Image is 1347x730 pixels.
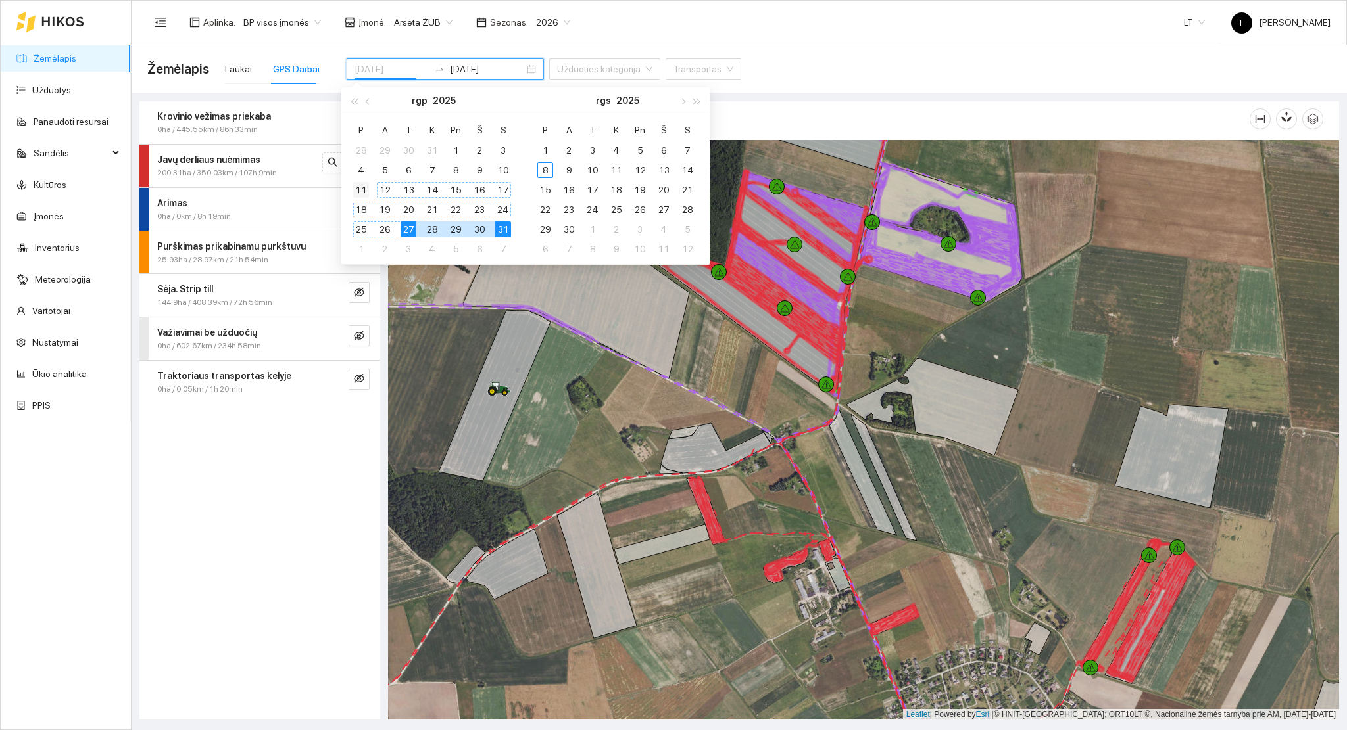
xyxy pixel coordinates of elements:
[424,202,440,217] div: 21
[397,219,420,239] td: 2025-08-27
[157,371,291,381] strong: Traktoriaus transportas kelyje
[349,239,373,259] td: 2025-09-01
[679,221,695,237] div: 5
[444,141,468,160] td: 2025-08-01
[424,221,440,237] div: 28
[377,143,393,158] div: 29
[581,160,604,180] td: 2025-09-10
[495,241,511,257] div: 7
[420,160,444,180] td: 2025-08-07
[608,143,624,158] div: 4
[679,202,695,217] div: 28
[401,241,416,257] div: 3
[349,325,370,346] button: eye-invisible
[652,180,675,200] td: 2025-09-20
[1250,108,1271,129] button: column-width
[353,202,369,217] div: 18
[147,58,209,80] span: Žemėlapis
[139,145,380,187] div: Javų derliaus nuėmimas200.31ha / 350.03km / 107h 9minsearcheye
[468,180,491,200] td: 2025-08-16
[604,160,628,180] td: 2025-09-11
[328,157,338,170] span: search
[349,369,370,390] button: eye-invisible
[628,239,652,259] td: 2025-10-10
[561,202,577,217] div: 23
[652,141,675,160] td: 2025-09-06
[632,143,648,158] div: 5
[537,241,553,257] div: 6
[34,116,109,127] a: Panaudoti resursai
[628,219,652,239] td: 2025-10-03
[561,182,577,198] div: 16
[992,710,994,719] span: |
[373,239,397,259] td: 2025-09-02
[434,64,445,74] span: swap-right
[412,87,428,114] button: rgp
[495,202,511,217] div: 24
[404,100,1250,137] div: Žemėlapis
[1184,12,1205,32] span: LT
[424,241,440,257] div: 4
[157,327,257,338] strong: Važiavimai be užduočių
[32,400,51,411] a: PPIS
[604,180,628,200] td: 2025-09-18
[32,337,78,348] a: Nustatymai
[491,160,515,180] td: 2025-08-10
[397,180,420,200] td: 2025-08-13
[147,9,174,35] button: menu-fold
[472,202,487,217] div: 23
[139,361,380,403] div: Traktoriaus transportas kelyje0ha / 0.05km / 1h 20mineye-invisible
[472,143,487,158] div: 2
[608,221,624,237] div: 2
[675,200,699,219] td: 2025-09-28
[557,219,581,239] td: 2025-09-30
[32,306,70,316] a: Vartotojai
[468,219,491,239] td: 2025-08-30
[490,15,528,30] span: Sezonas :
[557,160,581,180] td: 2025-09-09
[401,202,416,217] div: 20
[585,202,600,217] div: 24
[585,182,600,198] div: 17
[604,239,628,259] td: 2025-10-09
[157,124,258,136] span: 0ha / 445.55km / 86h 33min
[32,369,87,379] a: Ūkio analitika
[537,162,553,178] div: 8
[401,162,416,178] div: 6
[632,202,648,217] div: 26
[585,221,600,237] div: 1
[581,180,604,200] td: 2025-09-17
[675,120,699,141] th: S
[495,162,511,178] div: 10
[656,143,672,158] div: 6
[557,180,581,200] td: 2025-09-16
[656,241,672,257] div: 11
[604,200,628,219] td: 2025-09-25
[1231,17,1331,28] span: [PERSON_NAME]
[533,180,557,200] td: 2025-09-15
[679,241,695,257] div: 12
[472,162,487,178] div: 9
[444,120,468,141] th: Pn
[373,160,397,180] td: 2025-08-05
[476,17,487,28] span: calendar
[608,162,624,178] div: 11
[349,219,373,239] td: 2025-08-25
[679,182,695,198] div: 21
[472,182,487,198] div: 16
[628,120,652,141] th: Pn
[608,241,624,257] div: 9
[448,143,464,158] div: 1
[157,167,277,179] span: 200.31ha / 350.03km / 107h 9min
[585,143,600,158] div: 3
[561,143,577,158] div: 2
[656,182,672,198] div: 20
[581,200,604,219] td: 2025-09-24
[157,210,231,223] span: 0ha / 0km / 8h 19min
[557,200,581,219] td: 2025-09-23
[34,140,109,166] span: Sandėlis
[34,211,64,221] a: Įmonės
[533,141,557,160] td: 2025-09-01
[628,160,652,180] td: 2025-09-12
[353,221,369,237] div: 25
